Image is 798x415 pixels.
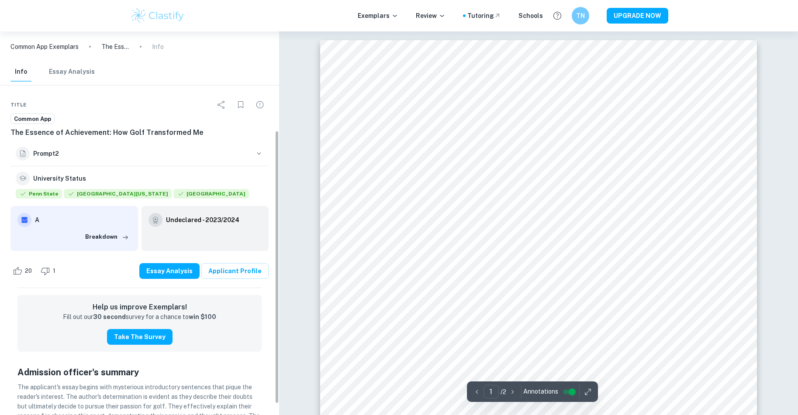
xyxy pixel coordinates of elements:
p: / 2 [501,387,506,397]
img: Clastify logo [130,7,186,24]
p: Info [152,42,164,51]
h6: Prompt 2 [33,149,251,158]
a: Common App [10,113,55,124]
button: TN [572,7,589,24]
div: Report issue [251,96,269,113]
h6: TN [575,11,585,21]
button: Info [10,62,31,82]
div: Accepted: Pennsylvania State University [16,189,62,201]
div: Like [10,264,37,278]
div: Share [213,96,230,113]
span: Title [10,101,27,109]
h6: Help us improve Exemplars! [24,302,255,312]
span: Annotations [523,387,558,396]
h6: A [35,215,131,225]
a: Applicant Profile [201,263,269,279]
p: Exemplars [358,11,398,21]
h6: University Status [33,174,86,183]
div: Accepted: University of Wisconsin - Madison [64,189,172,201]
h6: The Essence of Achievement: How Golf Transformed Me [10,127,269,138]
button: Take the Survey [107,329,173,345]
a: Schools [518,11,543,21]
span: [GEOGRAPHIC_DATA] [173,189,249,199]
span: Common App [11,115,54,123]
p: The Essence of Achievement: How Golf Transformed Me [101,42,129,51]
a: Tutoring [467,11,501,21]
span: [GEOGRAPHIC_DATA][US_STATE] [64,189,172,199]
span: 1 [48,267,60,275]
a: Common App Exemplars [10,42,79,51]
span: Penn State [16,189,62,199]
p: Review [416,11,446,21]
span: 20 [20,267,37,275]
h5: Admission officer's summary [17,366,262,379]
button: Essay Analysis [139,263,200,279]
button: Help and Feedback [550,8,565,23]
div: Bookmark [232,96,249,113]
div: Dislike [38,264,60,278]
strong: win $100 [189,313,216,320]
button: Prompt2 [10,141,269,166]
h6: Undeclared - 2023/2024 [166,215,239,225]
a: Undeclared - 2023/2024 [166,213,239,227]
button: Breakdown [83,230,131,244]
button: UPGRADE NOW [607,8,668,24]
p: Fill out our survey for a chance to [63,312,216,322]
strong: 30 second [93,313,126,320]
div: Accepted: Northeastern University [173,189,249,201]
button: Essay Analysis [49,62,95,82]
